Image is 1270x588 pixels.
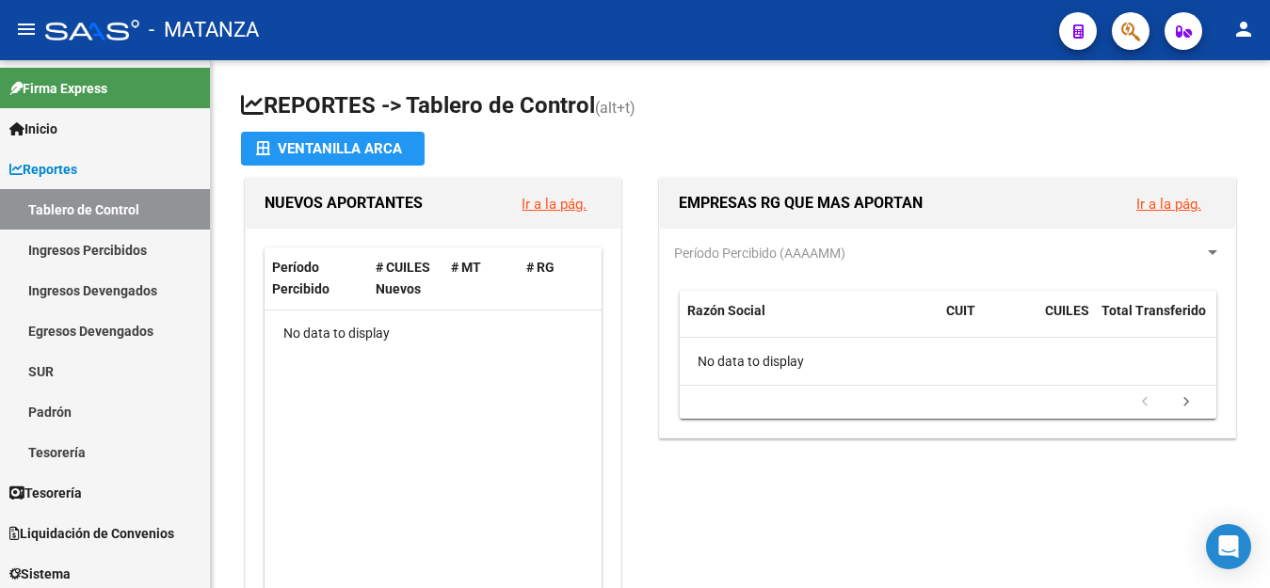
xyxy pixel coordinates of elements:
span: Sistema [9,564,71,584]
span: # CUILES Nuevos [376,260,430,296]
button: Ir a la pág. [1121,186,1216,221]
datatable-header-cell: # RG [519,247,594,310]
mat-icon: person [1232,18,1255,40]
datatable-header-cell: # CUILES Nuevos [368,247,443,310]
span: CUILES [1045,303,1089,318]
a: go to next page [1168,392,1204,413]
datatable-header-cell: Razón Social [680,291,939,353]
datatable-header-cell: CUIT [939,291,1037,353]
span: Período Percibido (AAAAMM) [674,246,845,261]
datatable-header-cell: Total Transferido [1094,291,1226,353]
span: - MATANZA [149,9,259,51]
button: Ventanilla ARCA [241,132,425,166]
a: Ir a la pág. [1136,196,1201,213]
datatable-header-cell: CUILES [1037,291,1094,353]
div: No data to display [680,338,1226,385]
span: EMPRESAS RG QUE MAS APORTAN [679,194,923,212]
span: Razón Social [687,303,765,318]
span: Total Transferido [1101,303,1206,318]
div: Ventanilla ARCA [256,132,410,166]
div: No data to display [265,310,607,358]
button: Ir a la pág. [506,186,602,221]
a: Ir a la pág. [522,196,587,213]
span: # MT [451,260,481,275]
div: Open Intercom Messenger [1206,524,1251,569]
span: # RG [526,260,555,275]
span: Tesorería [9,483,82,503]
a: go to previous page [1127,392,1163,413]
span: Inicio [9,119,57,139]
mat-icon: menu [15,18,38,40]
h1: REPORTES -> Tablero de Control [241,90,1240,123]
span: Liquidación de Convenios [9,523,174,544]
datatable-header-cell: # MT [443,247,519,310]
span: (alt+t) [595,99,635,117]
span: CUIT [946,303,975,318]
span: Firma Express [9,78,107,99]
span: Reportes [9,159,77,180]
span: Período Percibido [272,260,330,296]
span: NUEVOS APORTANTES [265,194,423,212]
datatable-header-cell: Período Percibido [265,247,368,310]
